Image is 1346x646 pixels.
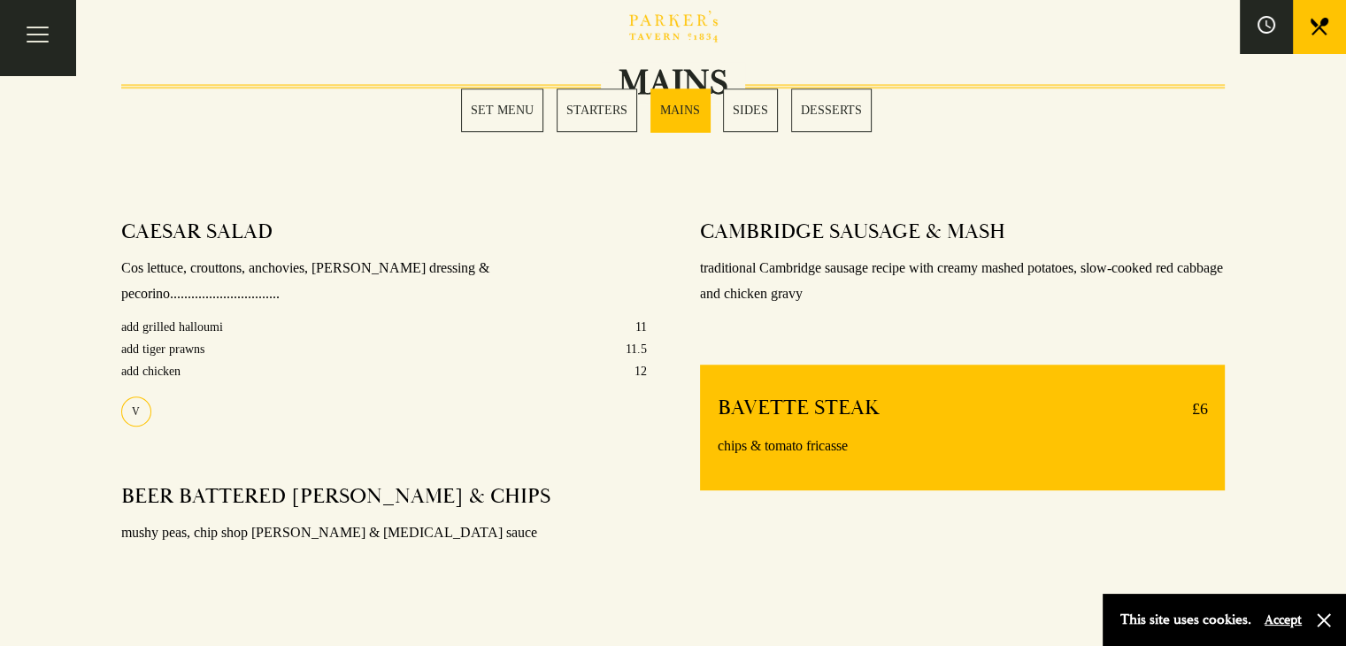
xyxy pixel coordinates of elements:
a: 1 / 5 [461,88,543,132]
h4: BEER BATTERED [PERSON_NAME] & CHIPS [121,483,550,510]
a: 3 / 5 [650,88,710,132]
a: 4 / 5 [723,88,778,132]
p: Cos lettuce, crouttons, anchovies, [PERSON_NAME] dressing & pecorino............................... [121,256,647,307]
p: 12 [635,360,647,382]
button: Accept [1265,611,1302,628]
p: add tiger prawns [121,338,204,360]
a: 5 / 5 [791,88,872,132]
p: traditional Cambridge sausage recipe with creamy mashed potatoes, slow-cooked red cabbage and chi... [700,256,1226,307]
p: add chicken [121,360,181,382]
h4: CAESAR SALAD [121,219,273,245]
p: This site uses cookies. [1120,607,1251,633]
p: mushy peas, chip shop [PERSON_NAME] & [MEDICAL_DATA] sauce [121,520,647,546]
a: 2 / 5 [557,88,637,132]
button: Close and accept [1315,611,1333,629]
h4: CAMBRIDGE SAUSAGE & MASH [700,219,1005,245]
p: add grilled halloumi [121,316,223,338]
p: 11 [635,316,647,338]
div: V [121,396,151,427]
h4: BAVETTE STEAK [718,395,880,423]
p: chips & tomato fricasse [718,434,1208,459]
p: 11.5 [626,338,647,360]
p: £6 [1173,395,1207,423]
